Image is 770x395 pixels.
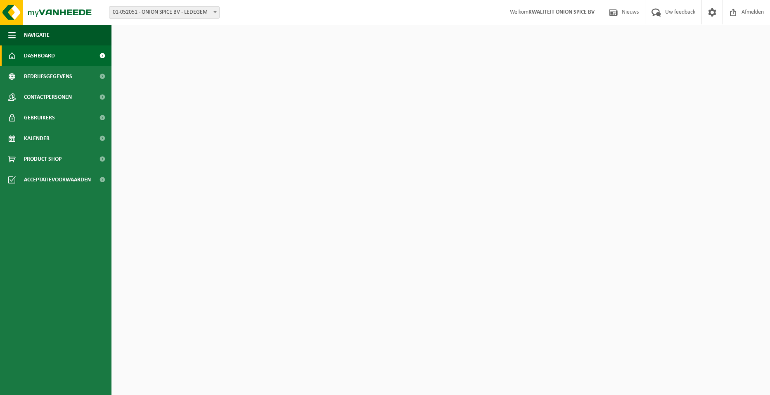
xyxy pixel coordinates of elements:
span: 01-052051 - ONION SPICE BV - LEDEGEM [109,6,220,19]
span: Bedrijfsgegevens [24,66,72,87]
span: Navigatie [24,25,50,45]
span: Dashboard [24,45,55,66]
span: Gebruikers [24,107,55,128]
span: Kalender [24,128,50,149]
span: Contactpersonen [24,87,72,107]
span: Product Shop [24,149,62,169]
span: Acceptatievoorwaarden [24,169,91,190]
span: 01-052051 - ONION SPICE BV - LEDEGEM [109,7,219,18]
strong: KWALITEIT ONION SPICE BV [528,9,595,15]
